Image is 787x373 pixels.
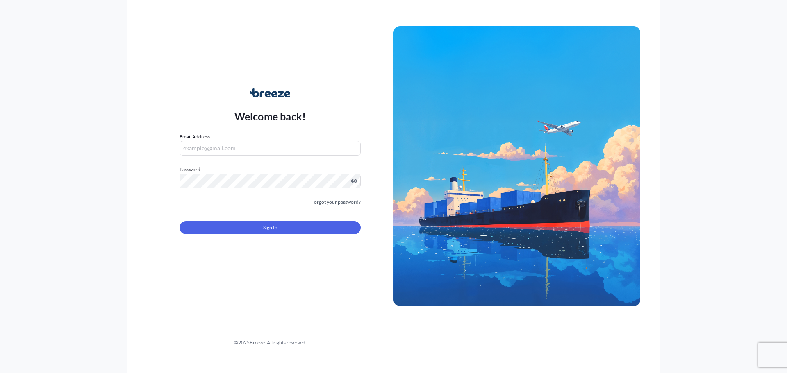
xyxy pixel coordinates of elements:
span: Sign In [263,224,277,232]
label: Password [180,165,361,174]
a: Forgot your password? [311,198,361,206]
label: Email Address [180,133,210,141]
img: Ship illustration [393,26,640,306]
div: © 2025 Breeze. All rights reserved. [147,339,393,347]
button: Show password [351,178,357,184]
button: Sign In [180,221,361,234]
p: Welcome back! [234,110,306,123]
input: example@gmail.com [180,141,361,156]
